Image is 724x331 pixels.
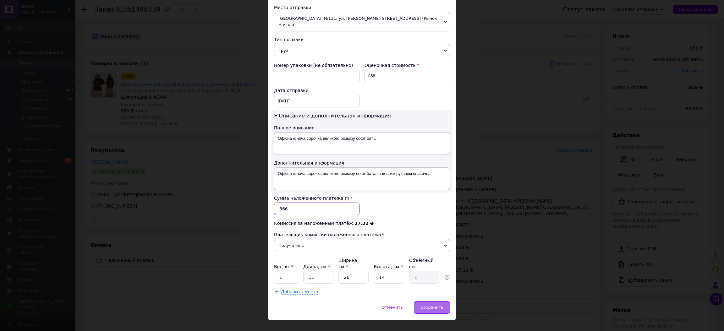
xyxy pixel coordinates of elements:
[354,221,374,226] span: 37.32 ₴
[409,257,439,270] div: Объёмный вес
[274,239,450,252] span: Получатель
[274,37,304,42] span: Тип посылки
[274,160,450,166] div: Дополнительная информация
[274,44,450,57] span: Груз
[274,220,450,226] div: Комиссия за наложенный платёж:
[338,258,359,269] label: Ширина, см
[274,232,381,237] span: Плательщик комиссии наложенного платежа
[274,12,450,31] span: [GEOGRAPHIC_DATA]: №131: ул. [PERSON_NAME][STREET_ADDRESS] (Рынок Начало)
[274,196,349,201] label: Сумма наложенного платежа
[281,289,318,295] span: Добавить место
[303,264,330,269] label: Длина, см
[274,87,359,94] div: Дата отправки
[365,62,450,68] div: Оценочная стоимость
[374,264,403,269] label: Высота, см
[420,305,443,310] span: Сохранить
[274,264,293,269] label: Вес, кг
[274,132,450,155] textarea: Офісна жіноча сорочка великого розміру софт бат...
[274,167,450,190] textarea: Офісна жіноча сорочка великого розміру софт батал з довгим рукавом класична
[279,113,391,119] span: Описание и дополнительная информация
[381,305,403,310] span: Отменить
[274,125,450,131] div: Полное описание
[274,5,311,10] span: Место отправки
[274,62,359,68] div: Номер упаковки (не обязательно)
